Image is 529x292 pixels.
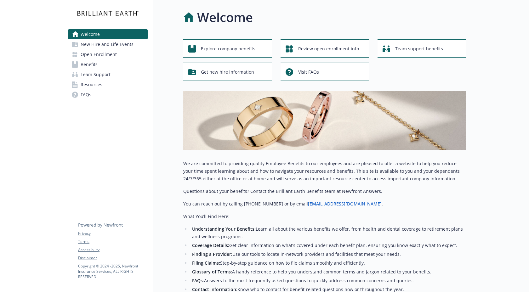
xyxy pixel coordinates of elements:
p: We are committed to providing quality Employee Benefits to our employees and are pleased to offer... [183,160,466,182]
a: New Hire and Life Events [68,39,148,49]
p: Questions about your benefits? Contact the Brilliant Earth Benefits team at Newfront Answers. [183,188,466,195]
span: Review open enrollment info [298,43,359,55]
p: You can reach out by calling [PHONE_NUMBER] or by email . [183,200,466,208]
a: Open Enrollment [68,49,148,59]
a: Team Support [68,70,148,80]
span: Team support benefits [395,43,443,55]
li: A handy reference to help you understand common terms and jargon related to your benefits. [190,268,466,276]
button: Team support benefits [378,39,466,58]
span: Welcome [81,29,100,39]
span: FAQs [81,90,91,100]
span: Resources [81,80,102,90]
a: Accessibility [78,247,147,253]
p: What You’ll Find Here: [183,213,466,220]
button: Get new hire information [183,63,272,81]
li: Answers to the most frequently asked questions to quickly address common concerns and queries. [190,277,466,284]
span: Team Support [81,70,111,80]
span: New Hire and Life Events [81,39,134,49]
strong: Coverage Details: [192,242,229,248]
button: Explore company benefits [183,39,272,58]
a: Welcome [68,29,148,39]
strong: FAQs: [192,278,204,284]
span: Open Enrollment [81,49,117,59]
a: Resources [68,80,148,90]
img: overview page banner [183,91,466,150]
li: Use our tools to locate in-network providers and facilities that meet your needs. [190,250,466,258]
span: Benefits [81,59,98,70]
a: Benefits [68,59,148,70]
strong: Filing Claims: [192,260,220,266]
a: Privacy [78,231,147,236]
a: Disclaimer [78,255,147,261]
a: [EMAIL_ADDRESS][DOMAIN_NAME] [308,201,382,207]
li: Step-by-step guidance on how to file claims smoothly and efficiently. [190,259,466,267]
strong: Glossary of Terms: [192,269,232,275]
a: Terms [78,239,147,244]
li: Learn all about the various benefits we offer, from health and dental coverage to retirement plan... [190,225,466,240]
li: Get clear information on what’s covered under each benefit plan, ensuring you know exactly what t... [190,242,466,249]
h1: Welcome [197,8,253,27]
span: Get new hire information [201,66,254,78]
strong: Understanding Your Benefits: [192,226,256,232]
a: FAQs [68,90,148,100]
button: Review open enrollment info [281,39,369,58]
button: Visit FAQs [281,63,369,81]
strong: Finding a Provider: [192,251,232,257]
span: Visit FAQs [298,66,319,78]
span: Explore company benefits [201,43,255,55]
p: Copyright © 2024 - 2025 , Newfront Insurance Services, ALL RIGHTS RESERVED [78,263,147,279]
